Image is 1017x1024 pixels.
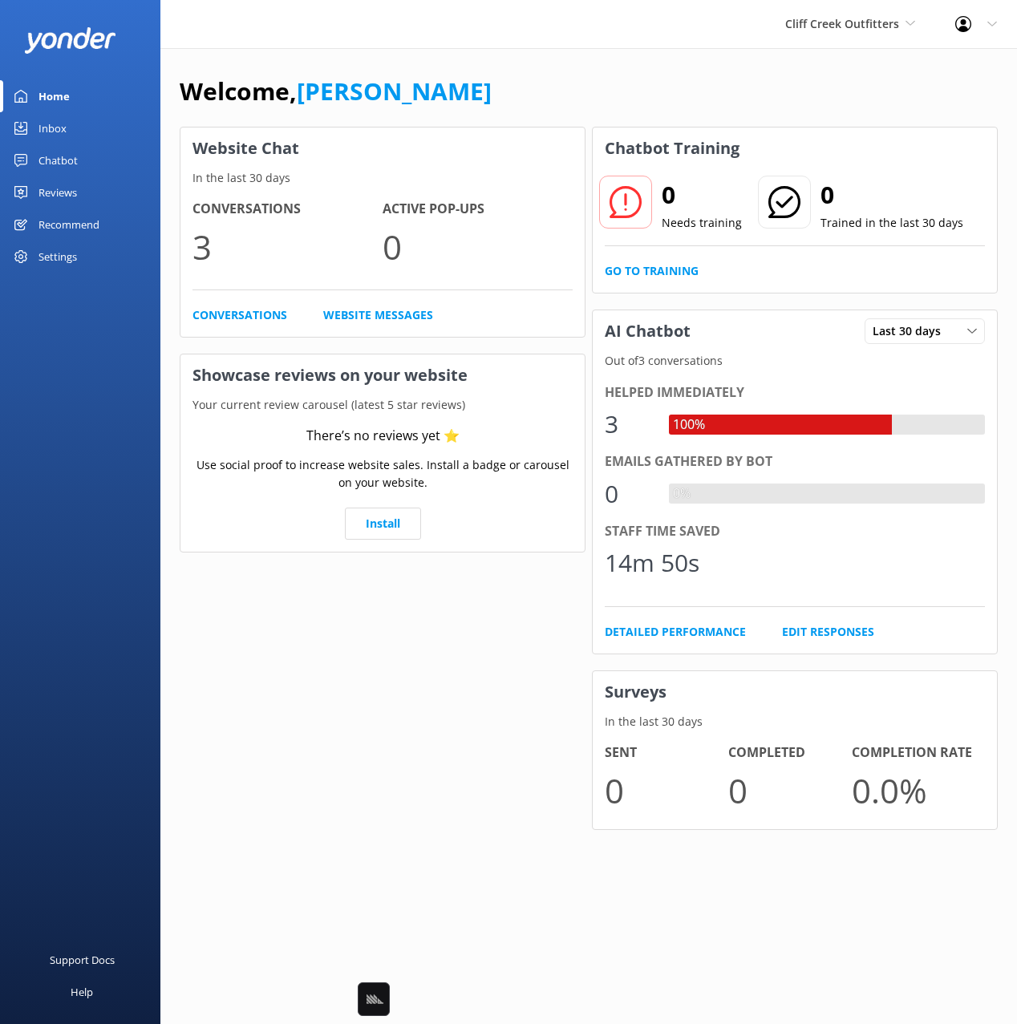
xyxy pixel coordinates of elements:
[50,944,115,976] div: Support Docs
[782,623,874,641] a: Edit Responses
[728,743,852,763] h4: Completed
[852,743,975,763] h4: Completion Rate
[38,208,99,241] div: Recommend
[192,199,383,220] h4: Conversations
[180,354,585,396] h3: Showcase reviews on your website
[383,220,573,273] p: 0
[820,176,963,214] h2: 0
[323,306,433,324] a: Website Messages
[180,127,585,169] h3: Website Chat
[383,199,573,220] h4: Active Pop-ups
[71,976,93,1008] div: Help
[180,72,492,111] h1: Welcome,
[605,544,699,582] div: 14m 50s
[38,144,78,176] div: Chatbot
[38,80,70,112] div: Home
[593,671,997,713] h3: Surveys
[24,27,116,54] img: yonder-white-logo.png
[192,456,573,492] p: Use social proof to increase website sales. Install a badge or carousel on your website.
[728,763,852,817] p: 0
[605,623,746,641] a: Detailed Performance
[192,306,287,324] a: Conversations
[605,521,985,542] div: Staff time saved
[662,214,742,232] p: Needs training
[605,405,653,443] div: 3
[192,220,383,273] p: 3
[605,475,653,513] div: 0
[593,352,997,370] p: Out of 3 conversations
[345,508,421,540] a: Install
[873,322,950,340] span: Last 30 days
[593,713,997,731] p: In the last 30 days
[593,127,752,169] h3: Chatbot Training
[38,112,67,144] div: Inbox
[38,241,77,273] div: Settings
[852,763,975,817] p: 0.0 %
[605,763,728,817] p: 0
[38,176,77,208] div: Reviews
[820,214,963,232] p: Trained in the last 30 days
[605,262,699,280] a: Go to Training
[306,426,460,447] div: There’s no reviews yet ⭐
[662,176,742,214] h2: 0
[180,396,585,414] p: Your current review carousel (latest 5 star reviews)
[605,743,728,763] h4: Sent
[593,310,703,352] h3: AI Chatbot
[605,382,985,403] div: Helped immediately
[669,484,695,504] div: 0%
[297,75,492,107] a: [PERSON_NAME]
[669,415,709,435] div: 100%
[605,451,985,472] div: Emails gathered by bot
[180,169,585,187] p: In the last 30 days
[785,16,899,31] span: Cliff Creek Outfitters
